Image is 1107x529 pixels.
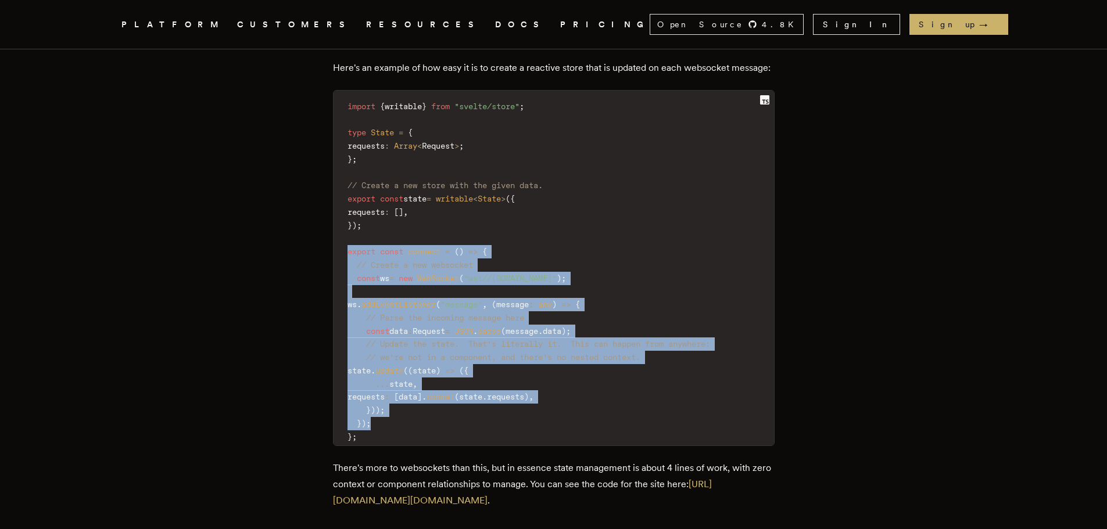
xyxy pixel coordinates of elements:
span: = [427,194,431,203]
span: . [371,366,375,375]
span: message [496,300,529,309]
span: message [506,326,538,336]
span: = [399,128,403,137]
span: ... [375,379,389,388]
span: concat [427,392,454,401]
span: } [422,102,427,111]
span: // Create a new store with the given data. [347,181,543,190]
span: import [347,102,375,111]
span: "message" [440,300,482,309]
span: Open Source [657,19,743,30]
span: Request [422,141,454,150]
span: . [357,300,361,309]
span: addEventListener [361,300,436,309]
span: ( [408,366,413,375]
span: } [347,432,352,441]
span: { [464,366,468,375]
span: ( [506,194,510,203]
span: : [385,141,389,150]
span: , [482,300,487,309]
span: . [538,326,543,336]
span: State [371,128,394,137]
a: CUSTOMERS [237,17,352,32]
span: state [389,379,413,388]
span: ; [352,154,357,164]
span: requests [347,207,385,217]
span: // Create a new websocket [357,260,473,269]
span: any [538,300,552,309]
p: Here's an example of how easy it is to create a reactive store that is updated on each websocket ... [333,60,775,76]
span: ( [459,274,464,283]
span: ] [417,392,422,401]
button: RESOURCES [366,17,481,32]
span: Array [394,141,417,150]
span: ; [366,419,371,428]
span: < [417,141,422,150]
span: { [380,102,385,111]
span: } [347,221,352,230]
a: DOCS [495,17,546,32]
a: Sign In [813,14,900,35]
span: requests [347,392,385,401]
span: = [389,274,394,283]
span: ( [436,300,440,309]
span: writable [385,102,422,111]
span: ) [524,392,529,401]
button: PLATFORM [121,17,223,32]
span: requests [347,141,385,150]
span: type [347,128,366,137]
span: , [413,379,417,388]
span: = [445,326,450,336]
span: , [529,392,533,401]
span: ) [557,274,561,283]
span: , [403,207,408,217]
span: } [347,154,352,164]
span: JSON [454,326,473,336]
span: ) [561,326,566,336]
span: { [482,247,487,256]
span: { [408,128,413,137]
span: . [473,326,478,336]
span: ( [459,366,464,375]
span: const [380,247,403,256]
span: ) [375,405,380,415]
span: state [347,366,371,375]
span: Request [413,326,445,336]
span: state [403,194,427,203]
a: Sign up [909,14,1008,35]
span: // Update the state. That's literally it. This can happen from anywhere: [366,339,710,348]
span: from [431,102,450,111]
span: ) [371,405,375,415]
span: ; [380,405,385,415]
span: = [445,247,450,256]
span: ; [520,102,524,111]
span: "ws://[DOMAIN_NAME]" [464,274,557,283]
span: => [445,366,454,375]
span: ( [403,366,408,375]
span: parse [478,326,501,336]
span: WebSocket [417,274,459,283]
span: ws [347,300,357,309]
span: ] [399,207,403,217]
span: // we're not in a component, and there's no nested context. [366,352,640,362]
span: ) [352,221,357,230]
span: . [422,392,427,401]
a: PRICING [560,17,650,32]
span: { [575,300,580,309]
span: } [357,419,361,428]
span: → [979,19,999,30]
span: ) [459,247,464,256]
span: export [347,194,375,203]
span: ) [552,300,557,309]
span: State [478,194,501,203]
span: ( [454,247,459,256]
span: // Parse the incoming message here [366,313,524,322]
span: } [366,405,371,415]
span: ( [454,392,459,401]
span: ; [566,326,571,336]
span: : [385,207,389,217]
span: . [482,392,487,401]
span: update [375,366,403,375]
